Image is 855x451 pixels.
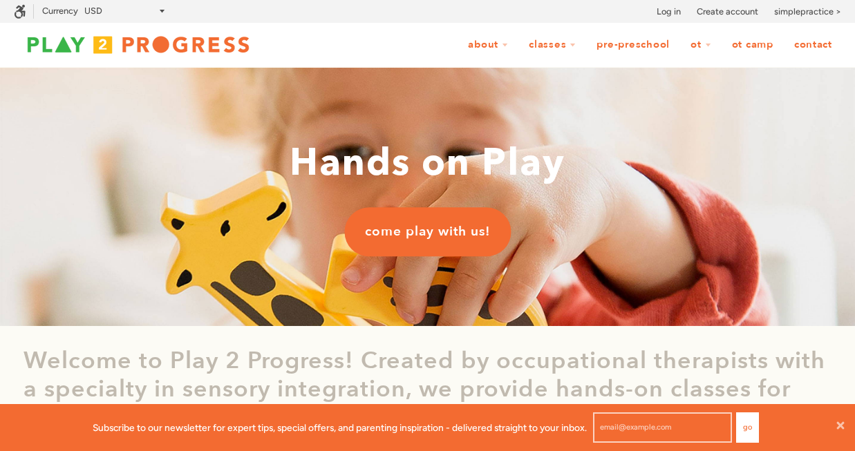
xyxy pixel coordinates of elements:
a: Create account [697,5,758,19]
a: come play with us! [344,208,511,256]
img: Play2Progress logo [14,31,263,59]
input: email@example.com [593,412,732,443]
a: Log in [657,5,681,19]
label: Currency [42,6,78,16]
p: Subscribe to our newsletter for expert tips, special offers, and parenting inspiration - delivere... [93,420,587,435]
a: About [459,32,517,58]
span: come play with us! [365,223,490,241]
a: Pre-Preschool [588,32,679,58]
a: Contact [785,32,841,58]
a: simplepractice > [774,5,841,19]
a: Classes [520,32,585,58]
button: Go [736,412,759,443]
a: OT [682,32,720,58]
a: OT Camp [723,32,782,58]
